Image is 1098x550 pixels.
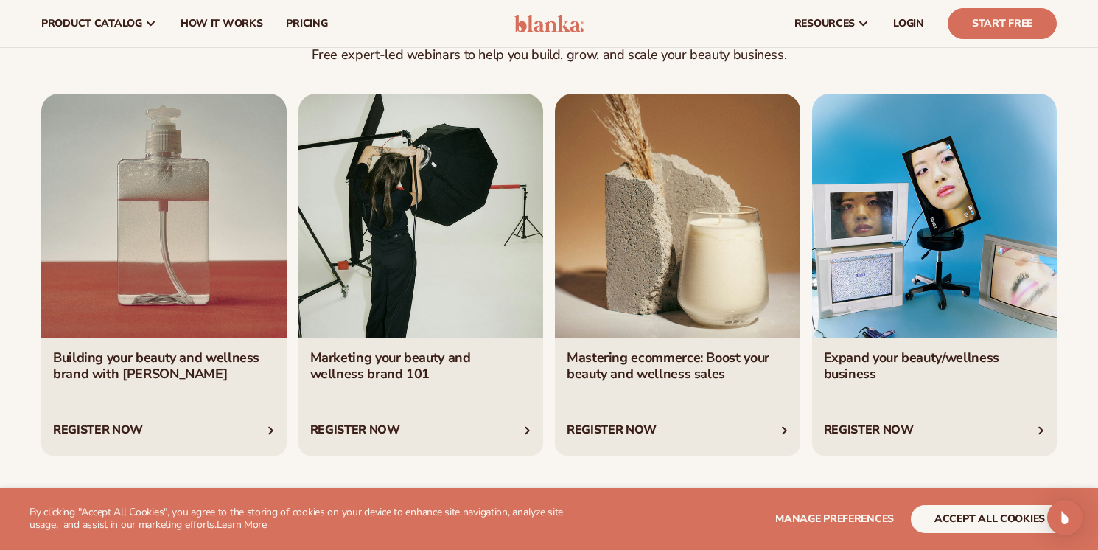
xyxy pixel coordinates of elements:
[893,18,924,29] span: LOGIN
[298,94,544,456] div: 2 / 4
[41,18,142,29] span: product catalog
[217,518,267,532] a: Learn More
[775,505,894,533] button: Manage preferences
[514,15,584,32] img: logo
[775,512,894,526] span: Manage preferences
[29,507,590,532] p: By clicking "Accept All Cookies", you agree to the storing of cookies on your device to enhance s...
[1047,500,1083,535] div: Open Intercom Messenger
[948,8,1057,39] a: Start Free
[181,18,263,29] span: How It Works
[911,505,1069,533] button: accept all cookies
[555,94,800,456] div: 3 / 4
[41,46,1057,63] p: Free expert-led webinars to help you build, grow, and scale your beauty business.
[41,94,287,456] div: 1 / 4
[794,18,855,29] span: resources
[812,94,1057,456] div: 4 / 4
[286,18,327,29] span: pricing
